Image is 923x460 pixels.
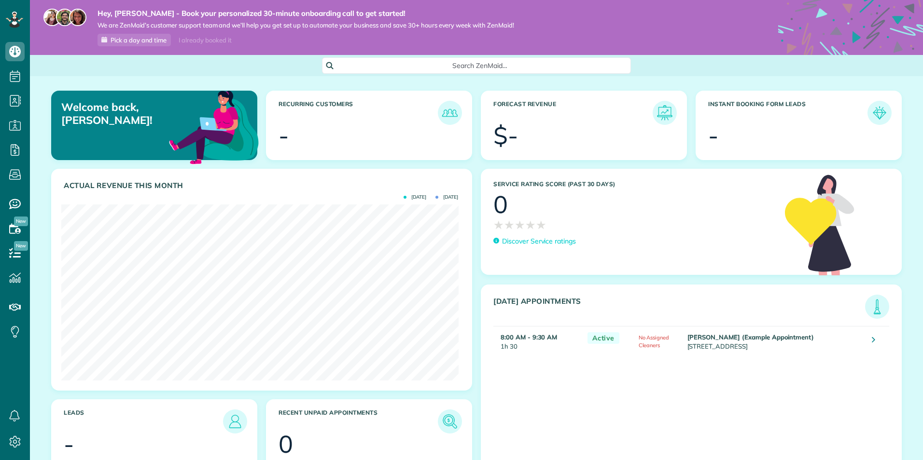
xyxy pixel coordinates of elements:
[167,80,261,173] img: dashboard_welcome-42a62b7d889689a78055ac9021e634bf52bae3f8056760290aed330b23ab8690.png
[440,412,460,431] img: icon_unpaid_appointments-47b8ce3997adf2238b356f14209ab4cced10bd1f174958f3ca8f1d0dd7fffeee.png
[98,21,514,29] span: We are ZenMaid’s customer support team and we’ll help you get set up to automate your business an...
[587,332,619,344] span: Active
[536,216,546,233] span: ★
[14,241,28,251] span: New
[225,412,245,431] img: icon_leads-1bed01f49abd5b7fead27621c3d59655bb73ed531f8eeb49469d10e621d6b896.png
[501,333,557,341] strong: 8:00 AM - 9:30 AM
[61,101,192,126] p: Welcome back, [PERSON_NAME]!
[279,432,293,456] div: 0
[435,195,458,200] span: [DATE]
[173,34,237,46] div: I already booked it
[493,192,508,216] div: 0
[639,334,670,349] span: No Assigned Cleaners
[279,409,438,433] h3: Recent unpaid appointments
[279,123,289,148] div: -
[655,103,674,122] img: icon_forecast_revenue-8c13a41c7ed35a8dcfafea3cbb826a0462acb37728057bba2d056411b612bbbe.png
[708,101,867,125] h3: Instant Booking Form Leads
[525,216,536,233] span: ★
[493,101,653,125] h3: Forecast Revenue
[867,297,887,316] img: icon_todays_appointments-901f7ab196bb0bea1936b74009e4eb5ffbc2d2711fa7634e0d609ed5ef32b18b.png
[43,9,61,26] img: maria-72a9807cf96188c08ef61303f053569d2e2a8a1cde33d635c8a3ac13582a053d.jpg
[279,101,438,125] h3: Recurring Customers
[870,103,889,122] img: icon_form_leads-04211a6a04a5b2264e4ee56bc0799ec3eb69b7e499cbb523a139df1d13a81ae0.png
[504,216,515,233] span: ★
[493,181,775,188] h3: Service Rating score (past 30 days)
[14,216,28,226] span: New
[111,36,167,44] span: Pick a day and time
[687,333,814,341] strong: [PERSON_NAME] (Example Appointment)
[64,409,223,433] h3: Leads
[56,9,73,26] img: jorge-587dff0eeaa6aab1f244e6dc62b8924c3b6ad411094392a53c71c6c4a576187d.jpg
[64,432,74,456] div: -
[440,103,460,122] img: icon_recurring_customers-cf858462ba22bcd05b5a5880d41d6543d210077de5bb9ebc9590e49fd87d84ed.png
[685,326,865,356] td: [STREET_ADDRESS]
[493,326,583,356] td: 1h 30
[708,123,718,148] div: -
[493,216,504,233] span: ★
[69,9,86,26] img: michelle-19f622bdf1676172e81f8f8fba1fb50e276960ebfe0243fe18214015130c80e4.jpg
[404,195,426,200] span: [DATE]
[515,216,525,233] span: ★
[98,9,514,18] strong: Hey, [PERSON_NAME] - Book your personalized 30-minute onboarding call to get started!
[493,236,576,246] a: Discover Service ratings
[502,236,576,246] p: Discover Service ratings
[493,297,865,319] h3: [DATE] Appointments
[493,123,518,148] div: $-
[98,34,171,46] a: Pick a day and time
[64,181,462,190] h3: Actual Revenue this month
